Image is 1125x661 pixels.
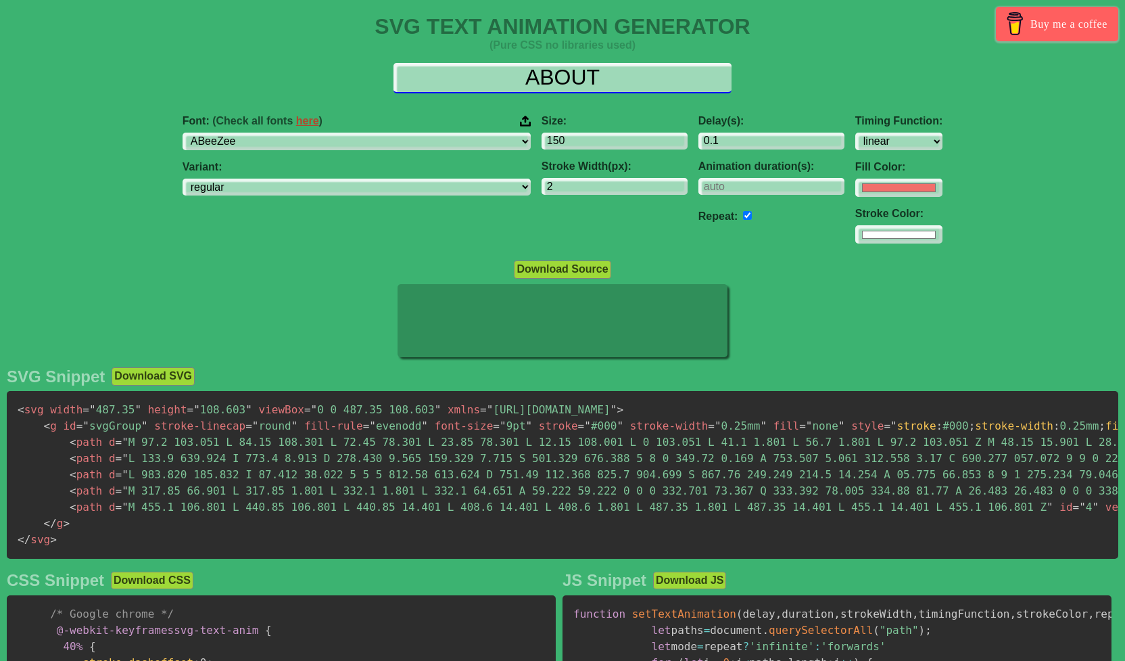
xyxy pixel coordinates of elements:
span: = [187,403,194,416]
span: " [369,419,376,432]
span: = [799,419,806,432]
span: " [89,403,96,416]
span: stroke-width [630,419,709,432]
span: svgGroup [76,419,148,432]
span: 0 0 487.35 108.603 [304,403,441,416]
span: </ [44,517,57,530]
span: path [70,484,102,497]
span: path [70,452,102,465]
span: 0.25mm [708,419,767,432]
a: Buy me a coffee [996,7,1118,41]
span: (Check all fonts ) [212,115,322,127]
span: = [116,468,122,481]
span: ; [1099,419,1105,432]
span: = [76,419,83,432]
span: =" [884,419,896,432]
span: 9pt [493,419,532,432]
span: = [304,403,311,416]
span: " [617,419,623,432]
span: " [1047,501,1053,514]
span: /* Google chrome */ [50,608,174,620]
span: stroke [539,419,578,432]
input: auto [698,178,844,195]
span: 4 [1073,501,1099,514]
span: , [1009,608,1016,620]
span: ( [873,624,880,637]
span: id [63,419,76,432]
span: svg [18,533,50,546]
span: = [116,436,122,449]
span: " [252,419,259,432]
span: " [421,419,428,432]
span: " [806,419,813,432]
span: id [1059,501,1072,514]
span: < [70,501,76,514]
span: " [1093,501,1099,514]
span: " [122,452,128,465]
span: Buy me a coffee [1030,12,1107,36]
span: style [851,419,884,432]
span: [URL][DOMAIN_NAME] [480,403,617,416]
span: ; [969,419,976,432]
label: Timing Function: [855,115,942,127]
label: Animation duration(s): [698,160,844,173]
span: " [526,419,533,432]
span: 487.35 [82,403,141,416]
input: 100 [542,133,688,150]
span: , [775,608,782,620]
label: Size: [542,115,688,127]
span: evenodd [363,419,428,432]
span: < [70,452,76,465]
span: let [652,640,671,653]
span: < [44,419,51,432]
span: " [715,419,721,432]
span: none [799,419,844,432]
span: = [697,640,704,653]
span: fill-rule [304,419,363,432]
button: Download CSS [111,572,193,589]
span: , [834,608,840,620]
span: d [109,484,116,497]
button: Download JS [653,572,726,589]
span: = [363,419,370,432]
span: g [44,419,57,432]
span: </ [18,533,30,546]
span: < [18,403,24,416]
span: = [480,403,487,416]
span: ? [742,640,749,653]
span: " [435,403,441,416]
span: " [584,419,591,432]
h2: CSS Snippet [7,571,104,590]
span: = [116,484,122,497]
span: " [122,468,128,481]
span: path [70,501,102,514]
span: ( [736,608,743,620]
span: querySelectorAll [769,624,873,637]
span: : [814,640,821,653]
span: " [122,501,128,514]
span: svg-text-anim [57,624,259,637]
span: font-size [435,419,494,432]
span: = [82,403,89,416]
span: < [70,484,76,497]
span: " [135,403,141,416]
span: > [617,403,623,416]
span: " [82,419,89,432]
h2: SVG Snippet [7,367,105,386]
span: #000 [578,419,623,432]
label: Delay(s): [698,115,844,127]
span: svg [18,403,44,416]
span: > [50,533,57,546]
span: " [291,419,298,432]
img: Buy me a coffee [1003,12,1027,35]
span: stroke [897,419,936,432]
span: path [70,468,102,481]
button: Download Source [514,260,611,278]
span: Font: [183,115,322,127]
span: @-webkit-keyframes [57,624,174,637]
span: width [50,403,82,416]
span: = [116,501,122,514]
span: " [500,419,506,432]
label: Stroke Color: [855,208,942,220]
label: Stroke Width(px): [542,160,688,173]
